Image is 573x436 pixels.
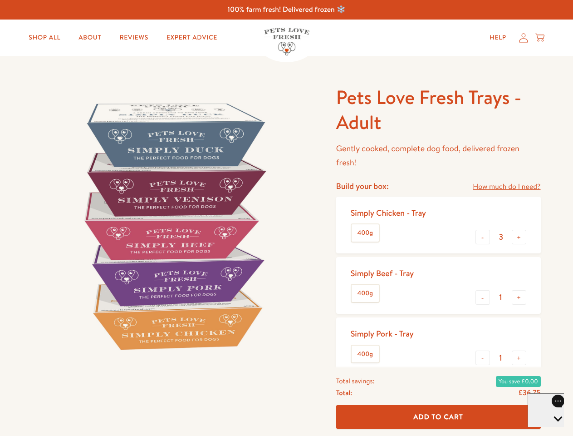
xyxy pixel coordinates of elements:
[336,405,541,429] button: Add To Cart
[351,208,426,218] div: Simply Chicken - Tray
[475,290,490,305] button: -
[71,29,108,47] a: About
[473,181,540,193] a: How much do I need?
[159,29,225,47] a: Expert Advice
[528,393,564,427] iframe: Gorgias live chat messenger
[512,290,526,305] button: +
[482,29,514,47] a: Help
[336,375,375,387] span: Total savings:
[518,388,540,398] span: £36.75
[475,351,490,365] button: -
[336,387,352,399] span: Total:
[351,268,414,278] div: Simply Beef - Tray
[496,376,541,387] span: You save £0.00
[336,181,389,191] h4: Build your box:
[112,29,155,47] a: Reviews
[352,285,379,302] label: 400g
[512,351,526,365] button: +
[413,412,463,421] span: Add To Cart
[512,230,526,244] button: +
[475,230,490,244] button: -
[352,346,379,363] label: 400g
[21,29,68,47] a: Shop All
[33,85,314,367] img: Pets Love Fresh Trays - Adult
[264,28,309,55] img: Pets Love Fresh
[351,328,414,339] div: Simply Pork - Tray
[336,142,541,169] p: Gently cooked, complete dog food, delivered frozen fresh!
[336,85,541,134] h1: Pets Love Fresh Trays - Adult
[352,224,379,242] label: 400g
